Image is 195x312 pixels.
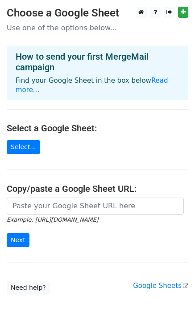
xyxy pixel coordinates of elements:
[133,282,188,290] a: Google Sheets
[7,7,188,20] h3: Choose a Google Sheet
[7,123,188,134] h4: Select a Google Sheet:
[7,140,40,154] a: Select...
[16,76,179,95] p: Find your Google Sheet in the box below
[7,23,188,32] p: Use one of the options below...
[7,233,29,247] input: Next
[16,51,179,73] h4: How to send your first MergeMail campaign
[16,77,168,94] a: Read more...
[7,281,50,295] a: Need help?
[7,183,188,194] h4: Copy/paste a Google Sheet URL:
[7,216,98,223] small: Example: [URL][DOMAIN_NAME]
[7,198,184,215] input: Paste your Google Sheet URL here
